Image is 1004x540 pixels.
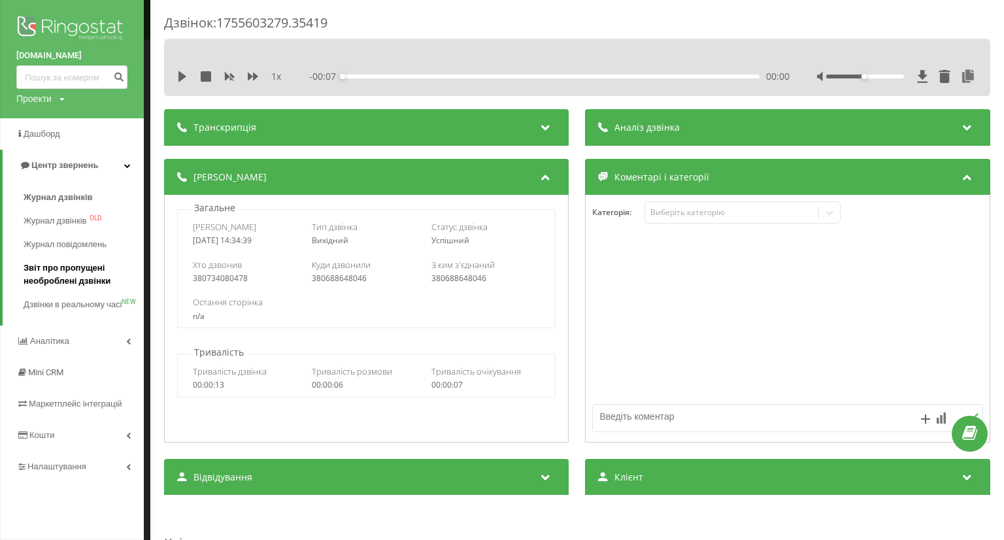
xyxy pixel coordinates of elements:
[164,14,990,39] div: Дзвінок : 1755603279.35419
[24,191,93,204] span: Журнал дзвінків
[24,256,144,293] a: Звіт про пропущені необроблені дзвінки
[431,235,469,246] span: Успішний
[593,208,645,217] h4: Категорія :
[24,293,144,316] a: Дзвінки в реальному часіNEW
[16,13,127,46] img: Ringostat logo
[193,171,267,184] span: [PERSON_NAME]
[193,312,540,321] div: n/a
[24,209,144,233] a: Журнал дзвінківOLD
[29,430,54,440] span: Кошти
[431,274,541,283] div: 380688648046
[30,336,69,346] span: Аналiтика
[312,221,358,233] span: Тип дзвінка
[193,259,242,271] span: Хто дзвонив
[312,259,371,271] span: Куди дзвонили
[193,365,267,377] span: Тривалість дзвінка
[31,160,98,170] span: Центр звернень
[24,238,107,251] span: Журнал повідомлень
[312,235,349,246] span: Вихідний
[312,380,422,390] div: 00:00:06
[193,121,256,134] span: Транскрипція
[312,274,422,283] div: 380688648046
[193,274,302,283] div: 380734080478
[271,70,281,83] span: 1 x
[27,462,86,471] span: Налаштування
[24,129,60,139] span: Дашборд
[24,233,144,256] a: Журнал повідомлень
[193,236,302,245] div: [DATE] 14:34:39
[193,471,252,484] span: Відвідування
[3,150,144,181] a: Центр звернень
[431,380,541,390] div: 00:00:07
[312,365,393,377] span: Тривалість розмови
[193,380,302,390] div: 00:00:13
[431,221,488,233] span: Статус дзвінка
[615,121,680,134] span: Аналіз дзвінка
[28,367,63,377] span: Mini CRM
[193,221,256,233] span: [PERSON_NAME]
[310,70,343,83] span: - 00:07
[431,259,495,271] span: З ким з'єднаний
[24,262,137,288] span: Звіт про пропущені необроблені дзвінки
[191,346,247,359] p: Тривалість
[862,74,867,79] div: Accessibility label
[650,207,814,218] div: Виберіть категорію
[341,74,346,79] div: Accessibility label
[24,186,144,209] a: Журнал дзвінків
[16,92,52,105] div: Проекти
[16,65,127,89] input: Пошук за номером
[766,70,790,83] span: 00:00
[29,399,122,409] span: Маркетплейс інтеграцій
[431,365,521,377] span: Тривалість очікування
[16,49,127,62] a: [DOMAIN_NAME]
[191,201,239,214] p: Загальне
[615,171,710,184] span: Коментарі і категорії
[193,296,263,308] span: Остання сторінка
[615,471,644,484] span: Клієнт
[24,298,122,311] span: Дзвінки в реальному часі
[24,214,86,228] span: Журнал дзвінків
